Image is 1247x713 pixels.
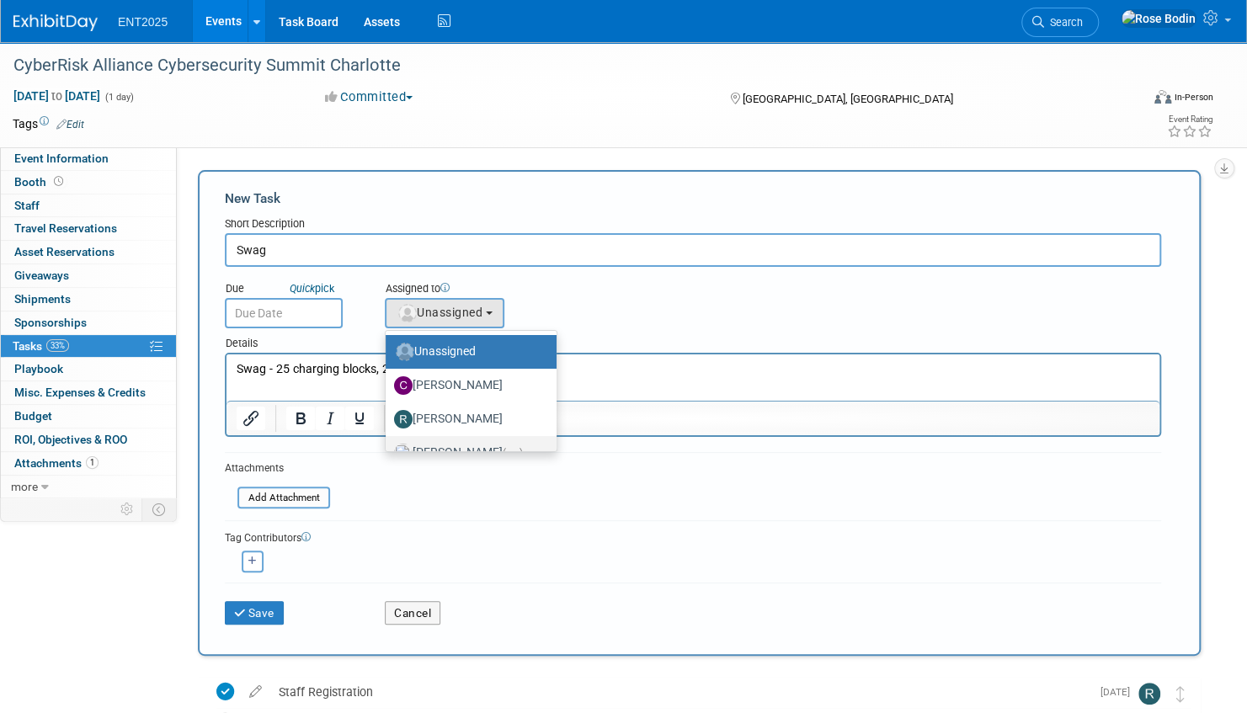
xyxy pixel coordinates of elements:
[394,410,413,428] img: R.jpg
[49,89,65,103] span: to
[225,328,1161,353] div: Details
[345,407,374,430] button: Underline
[290,282,315,295] i: Quick
[225,298,343,328] input: Due Date
[1,405,176,428] a: Budget
[1,476,176,498] a: more
[742,93,952,105] span: [GEOGRAPHIC_DATA], [GEOGRAPHIC_DATA]
[14,386,146,399] span: Misc. Expenses & Credits
[1,147,176,170] a: Event Information
[14,409,52,423] span: Budget
[1121,9,1196,28] img: Rose Bodin
[503,447,523,459] span: (me)
[1021,8,1099,37] a: Search
[13,115,84,132] td: Tags
[1,311,176,334] a: Sponsorships
[286,407,315,430] button: Bold
[286,281,338,295] a: Quickpick
[237,407,265,430] button: Insert/edit link
[13,88,101,104] span: [DATE] [DATE]
[394,439,540,466] label: [PERSON_NAME]
[1,288,176,311] a: Shipments
[1,171,176,194] a: Booth
[14,433,127,446] span: ROI, Objectives & ROO
[14,456,99,470] span: Attachments
[385,601,440,625] button: Cancel
[1044,16,1083,29] span: Search
[319,88,419,106] button: Committed
[11,480,38,493] span: more
[113,498,142,520] td: Personalize Event Tab Strip
[226,354,1159,401] iframe: Rich Text Area
[1100,686,1138,698] span: [DATE]
[14,362,63,375] span: Playbook
[1138,683,1160,705] img: Randy McDonald
[1,358,176,380] a: Playbook
[1,452,176,475] a: Attachments1
[56,119,84,130] a: Edit
[1,264,176,287] a: Giveaways
[1174,91,1213,104] div: In-Person
[225,528,1161,545] div: Tag Contributors
[118,15,168,29] span: ENT2025
[14,292,71,306] span: Shipments
[1176,686,1185,702] i: Move task
[104,92,134,103] span: (1 day)
[394,338,540,365] label: Unassigned
[385,298,504,328] button: Unassigned
[1,217,176,240] a: Travel Reservations
[14,152,109,165] span: Event Information
[1154,90,1171,104] img: Format-Inperson.png
[1,335,176,358] a: Tasks33%
[225,601,284,625] button: Save
[1,241,176,263] a: Asset Reservations
[270,678,1090,706] div: Staff Registration
[394,406,540,433] label: [PERSON_NAME]
[225,461,330,476] div: Attachments
[14,245,115,258] span: Asset Reservations
[396,343,414,361] img: Unassigned-User-Icon.png
[51,175,67,188] span: Booth not reserved yet
[14,221,117,235] span: Travel Reservations
[13,339,69,353] span: Tasks
[1034,88,1213,113] div: Event Format
[394,372,540,399] label: [PERSON_NAME]
[225,233,1161,267] input: Name of task or a short description
[1167,115,1212,124] div: Event Rating
[225,216,1161,233] div: Short Description
[241,684,270,700] a: edit
[14,316,87,329] span: Sponsorships
[8,51,1111,81] div: CyberRisk Alliance Cybersecurity Summit Charlotte
[46,339,69,352] span: 33%
[13,14,98,31] img: ExhibitDay
[225,189,1161,208] div: New Task
[1,381,176,404] a: Misc. Expenses & Credits
[316,407,344,430] button: Italic
[397,306,482,319] span: Unassigned
[394,376,413,395] img: C.jpg
[385,281,600,298] div: Assigned to
[14,199,40,212] span: Staff
[14,175,67,189] span: Booth
[1,428,176,451] a: ROI, Objectives & ROO
[14,269,69,282] span: Giveaways
[142,498,177,520] td: Toggle Event Tabs
[86,456,99,469] span: 1
[225,281,360,298] div: Due
[1,194,176,217] a: Staff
